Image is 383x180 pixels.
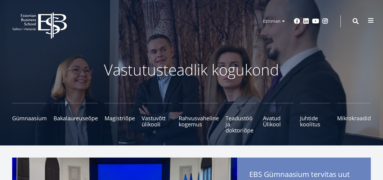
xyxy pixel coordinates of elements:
[105,103,135,133] a: Magistriõpe
[30,61,353,79] p: Vastutusteadlik kogukond
[53,115,98,121] span: Bakalaureuseõpe
[142,115,172,127] span: Vastuvõtt ülikooli
[294,18,300,24] a: Facebook
[322,18,328,24] a: Instagram
[142,103,172,133] a: Vastuvõtt ülikooli
[12,103,47,133] a: Gümnaasium
[312,18,319,24] a: Youtube
[337,115,371,121] span: Mikrokraadid
[337,103,371,133] a: Mikrokraadid
[105,115,135,121] span: Magistriõpe
[303,18,309,24] a: Linkedin
[263,115,293,127] span: Avatud Ülikool
[300,115,330,127] span: Juhtide koolitus
[179,103,219,133] a: Rahvusvaheline kogemus
[226,115,256,133] span: Teadustöö ja doktoriõpe
[53,103,98,133] a: Bakalaureuseõpe
[12,115,47,121] span: Gümnaasium
[226,103,256,133] a: Teadustöö ja doktoriõpe
[263,103,293,133] a: Avatud Ülikool
[300,103,330,133] a: Juhtide koolitus
[179,115,219,127] span: Rahvusvaheline kogemus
